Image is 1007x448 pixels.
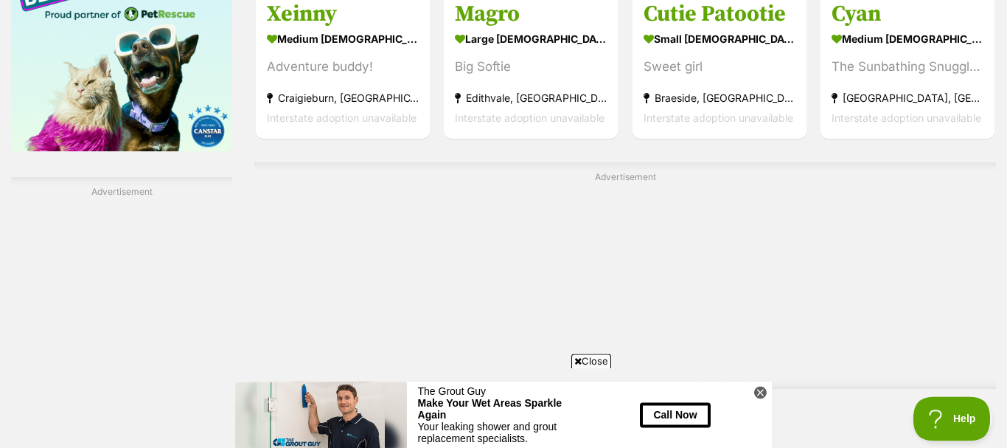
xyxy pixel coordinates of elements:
[644,88,795,108] strong: Braeside, [GEOGRAPHIC_DATA]
[913,396,992,441] iframe: Help Scout Beacon - Open
[644,57,795,77] div: Sweet girl
[455,57,607,77] div: Big Softie
[235,374,772,441] iframe: Advertisement
[571,354,611,368] span: Close
[455,88,607,108] strong: Edithvale, [GEOGRAPHIC_DATA]
[832,57,983,77] div: The Sunbathing Snugglebug
[267,57,419,77] div: Adventure buddy!
[455,28,607,49] strong: large [DEMOGRAPHIC_DATA] Dog
[267,88,419,108] strong: Craigieburn, [GEOGRAPHIC_DATA]
[832,88,983,108] strong: [GEOGRAPHIC_DATA], [GEOGRAPHIC_DATA]
[455,111,604,124] span: Interstate adoption unavailable
[832,111,981,124] span: Interstate adoption unavailable
[267,28,419,49] strong: medium [DEMOGRAPHIC_DATA] Dog
[267,111,417,124] span: Interstate adoption unavailable
[644,28,795,49] strong: small [DEMOGRAPHIC_DATA] Dog
[254,162,996,389] div: Advertisement
[268,190,983,374] iframe: Advertisement
[832,28,983,49] strong: medium [DEMOGRAPHIC_DATA] Dog
[644,111,793,124] span: Interstate adoption unavailable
